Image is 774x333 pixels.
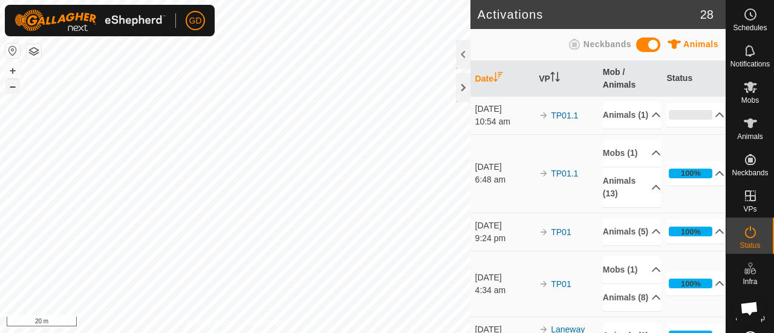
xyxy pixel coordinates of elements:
[475,161,533,173] div: [DATE]
[743,205,756,213] span: VPs
[681,278,701,289] div: 100%
[603,256,661,283] p-accordion-header: Mobs (1)
[475,173,533,186] div: 6:48 am
[187,317,233,328] a: Privacy Policy
[539,279,548,289] img: arrow
[730,60,770,68] span: Notifications
[683,39,718,49] span: Animals
[733,24,767,31] span: Schedules
[666,271,724,296] p-accordion-header: 100%
[584,39,631,49] span: Neckbands
[662,61,726,97] th: Status
[551,227,571,237] a: TP01
[737,133,763,140] span: Animals
[603,167,661,207] p-accordion-header: Animals (13)
[603,140,661,167] p-accordion-header: Mobs (1)
[5,44,20,58] button: Reset Map
[603,102,661,129] p-accordion-header: Animals (1)
[475,115,533,128] div: 10:54 am
[740,242,760,249] span: Status
[470,61,535,97] th: Date
[603,218,661,245] p-accordion-header: Animals (5)
[669,110,712,120] div: 0%
[735,314,765,322] span: Heatmap
[475,284,533,297] div: 4:34 am
[550,74,560,83] p-sorticon: Activate to sort
[741,97,759,104] span: Mobs
[5,63,20,78] button: +
[551,279,571,289] a: TP01
[475,232,533,245] div: 9:24 pm
[539,169,548,178] img: arrow
[27,44,41,59] button: Map Layers
[733,292,766,325] div: Open chat
[15,10,166,31] img: Gallagher Logo
[669,169,712,178] div: 100%
[666,219,724,244] p-accordion-header: 100%
[669,227,712,236] div: 100%
[666,103,724,127] p-accordion-header: 0%
[603,284,661,311] p-accordion-header: Animals (8)
[475,271,533,284] div: [DATE]
[247,317,282,328] a: Contact Us
[475,103,533,115] div: [DATE]
[189,15,202,27] span: GD
[669,279,712,288] div: 100%
[493,74,503,83] p-sorticon: Activate to sort
[551,169,578,178] a: TP01.1
[534,61,598,97] th: VP
[551,111,578,120] a: TP01.1
[539,111,548,120] img: arrow
[539,227,548,237] img: arrow
[732,169,768,176] span: Neckbands
[5,79,20,94] button: –
[681,167,701,179] div: 100%
[478,7,700,22] h2: Activations
[598,61,662,97] th: Mob / Animals
[681,226,701,238] div: 100%
[475,219,533,232] div: [DATE]
[666,161,724,186] p-accordion-header: 100%
[743,278,757,285] span: Infra
[700,5,714,24] span: 28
